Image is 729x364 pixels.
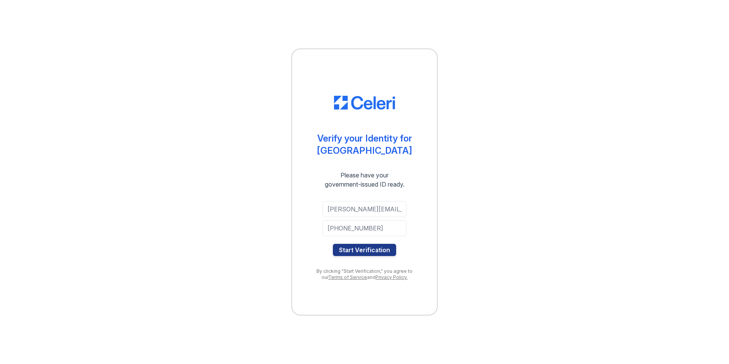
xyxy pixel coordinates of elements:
button: Start Verification [333,244,396,256]
div: Please have your government-issued ID ready. [311,171,418,189]
input: Phone [323,220,406,236]
a: Terms of Service [328,274,367,280]
input: Email [323,201,406,217]
div: Verify your Identity for [GEOGRAPHIC_DATA] [317,132,412,157]
a: Privacy Policy. [376,274,408,280]
div: By clicking "Start Verification," you agree to our and [307,268,422,280]
img: CE_Logo_Blue-a8612792a0a2168367f1c8372b55b34899dd931a85d93a1a3d3e32e68fde9ad4.png [334,96,395,110]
